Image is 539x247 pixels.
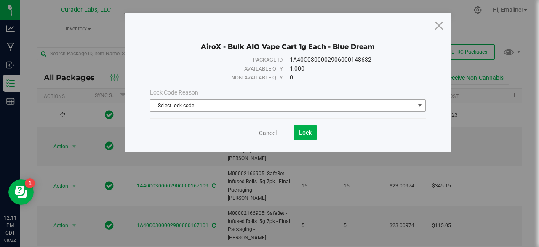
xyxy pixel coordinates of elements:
[415,100,425,111] span: select
[299,129,312,136] span: Lock
[162,65,283,73] div: Available qty
[162,56,283,64] div: Package ID
[8,179,34,205] iframe: Resource center
[294,125,317,140] button: Lock
[25,178,35,188] iframe: Resource center unread badge
[290,55,414,64] div: 1A40C0300002906000148632
[150,89,198,96] span: Lock Code Reason
[162,73,283,82] div: Non-available qty
[290,73,414,82] div: 0
[150,30,426,51] div: AiroX - Bulk AIO Vape Cart 1g Each - Blue Dream
[259,129,277,137] a: Cancel
[150,100,415,111] span: Select lock code
[290,64,414,73] div: 1,000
